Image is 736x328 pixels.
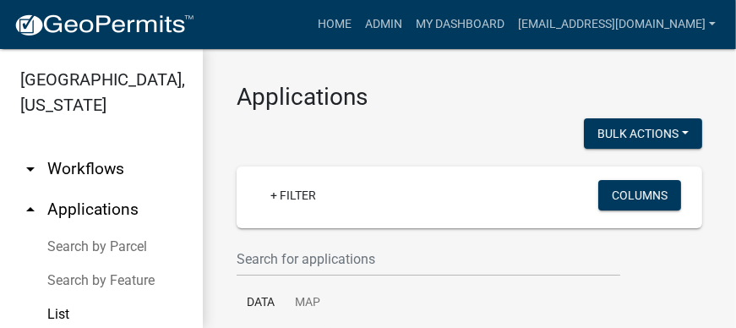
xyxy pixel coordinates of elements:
a: + Filter [257,180,330,210]
a: Home [311,8,358,41]
input: Search for applications [237,242,620,276]
h3: Applications [237,83,702,112]
a: My Dashboard [409,8,511,41]
a: [EMAIL_ADDRESS][DOMAIN_NAME] [511,8,722,41]
i: arrow_drop_up [20,200,41,220]
button: Columns [598,180,681,210]
button: Bulk Actions [584,118,702,149]
a: Admin [358,8,409,41]
i: arrow_drop_down [20,159,41,179]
